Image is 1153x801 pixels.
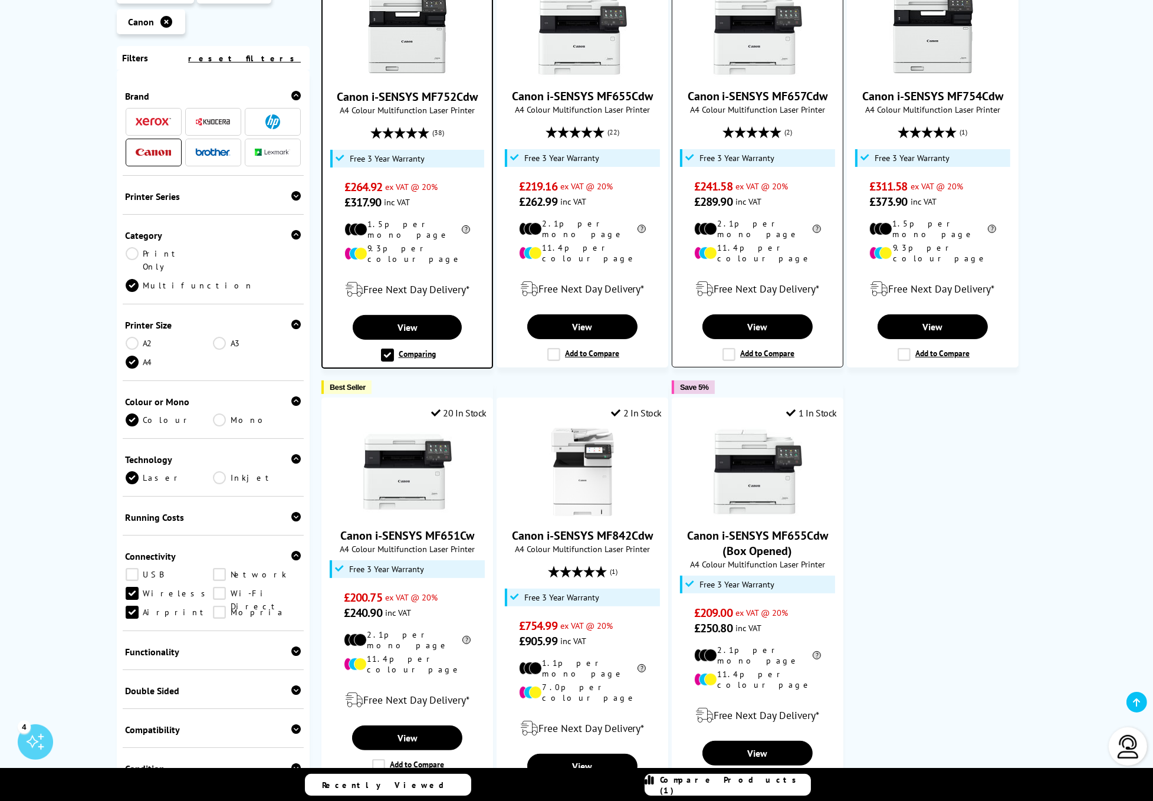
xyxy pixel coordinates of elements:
a: reset filters [188,53,301,64]
li: 7.0p per colour page [519,682,646,703]
span: inc VAT [735,196,761,207]
span: ex VAT @ 20% [560,180,613,192]
li: 2.1p per mono page [519,218,646,239]
li: 9.3p per colour page [344,243,471,264]
span: A4 Colour Multifunction Laser Printer [853,104,1012,115]
div: Functionality [126,646,301,658]
li: 1.5p per mono page [869,218,996,239]
div: modal_delivery [678,699,837,732]
a: Canon i-SENSYS MF655Cdw (Box Opened) [687,528,828,559]
li: 1.5p per mono page [344,219,471,240]
span: ex VAT @ 20% [560,620,613,631]
li: 2.1p per mono page [344,629,471,651]
span: A4 Colour Multifunction Laser Printer [503,104,662,115]
a: View [352,726,462,750]
a: Canon i-SENSYS MF651Cw [340,528,474,543]
span: £317.90 [344,195,382,210]
div: Printer Size [126,319,301,331]
a: View [527,754,637,779]
a: Brother [195,145,231,160]
a: View [702,741,812,766]
span: inc VAT [560,635,586,646]
a: Kyocera [195,114,231,129]
span: (1) [610,560,617,583]
span: Compare Products (1) [661,774,810,796]
label: Add to Compare [547,348,619,361]
a: Wi-Fi Direct [213,587,301,600]
a: Lexmark [255,145,290,160]
div: Colour or Mono [126,396,301,408]
span: £289.90 [694,194,732,209]
div: 2 In Stock [611,407,662,419]
span: inc VAT [735,622,761,633]
div: Category [126,229,301,241]
a: Canon i-SENSYS MF754Cdw [862,88,1003,104]
div: modal_delivery [853,273,1012,306]
span: ex VAT @ 20% [735,607,788,618]
div: modal_delivery [503,273,662,306]
a: Multifunction [126,279,254,292]
a: Canon i-SENSYS MF752Cdw [363,68,452,80]
img: Canon [136,149,171,156]
a: Canon i-SENSYS MF655Cdw [512,88,653,104]
a: Mopria [213,606,301,619]
a: Airprint [126,606,213,619]
span: inc VAT [385,196,410,208]
label: Add to Compare [372,759,444,772]
a: Inkjet [213,471,301,484]
span: £373.90 [869,194,908,209]
div: modal_delivery [328,684,487,717]
a: Canon i-SENSYS MF752Cdw [337,89,478,104]
span: (1) [960,121,968,143]
span: A4 Colour Multifunction Laser Printer [329,104,486,116]
label: Add to Compare [722,348,794,361]
img: Canon i-SENSYS MF842Cdw [538,428,627,516]
a: View [353,315,462,340]
a: Canon i-SENSYS MF754Cdw [889,67,977,79]
span: ex VAT @ 20% [911,180,963,192]
span: A4 Colour Multifunction Laser Printer [503,543,662,554]
span: ex VAT @ 20% [735,180,788,192]
span: inc VAT [560,196,586,207]
span: A4 Colour Multifunction Laser Printer [678,104,837,115]
button: Save 5% [672,380,714,394]
span: £264.92 [344,179,383,195]
div: Double Sided [126,685,301,697]
a: Canon i-SENSYS MF655Cdw [538,67,627,79]
a: Canon i-SENSYS MF842Cdw [538,507,627,518]
li: 11.4p per colour page [694,242,821,264]
span: £241.58 [694,179,732,194]
span: £209.00 [694,605,732,621]
li: 2.1p per mono page [694,645,821,666]
span: £754.99 [519,618,557,633]
li: 1.1p per mono page [519,658,646,679]
span: Best Seller [330,383,366,392]
span: Free 3 Year Warranty [875,153,950,163]
div: Running Costs [126,511,301,523]
li: 9.3p per colour page [869,242,996,264]
li: 11.4p per colour page [344,654,471,675]
a: A2 [126,337,213,350]
a: Recently Viewed [305,774,471,796]
img: Canon i-SENSYS MF655Cdw (Box Opened) [714,428,802,516]
span: £311.58 [869,179,908,194]
div: Technology [126,454,301,465]
div: modal_delivery [678,273,837,306]
div: Connectivity [126,550,301,562]
img: Canon i-SENSYS MF651Cw [363,428,452,516]
a: View [878,314,987,339]
div: modal_delivery [503,712,662,745]
span: Free 3 Year Warranty [524,153,599,163]
a: Mono [213,413,301,426]
a: Canon [136,145,171,160]
span: Free 3 Year Warranty [699,153,774,163]
li: 2.1p per mono page [694,218,821,239]
span: (38) [432,122,444,144]
a: Canon i-SENSYS MF655Cdw (Box Opened) [714,507,802,518]
span: (2) [785,121,793,143]
a: Xerox [136,114,171,129]
span: A4 Colour Multifunction Laser Printer [678,559,837,570]
div: Printer Series [126,191,301,202]
a: A3 [213,337,301,350]
span: Filters [123,52,149,64]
